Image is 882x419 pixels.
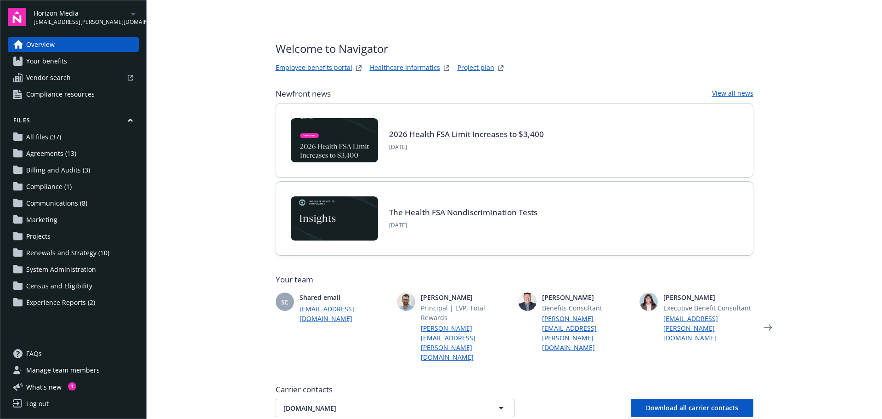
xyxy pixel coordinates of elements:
span: Download all carrier contacts [646,403,738,412]
a: Agreements (13) [8,146,139,161]
span: Vendor search [26,70,71,85]
span: Agreements (13) [26,146,76,161]
img: BLOG-Card Image - Compliance - 2026 Health FSA Limit Increases to $3,400.jpg [291,118,378,162]
a: View all news [712,88,753,99]
span: All files (37) [26,130,61,144]
a: Census and Eligibility [8,279,139,293]
a: springbukWebsite [441,63,452,74]
span: [PERSON_NAME] [542,293,632,302]
a: striveWebsite [353,63,364,74]
span: [EMAIL_ADDRESS][PERSON_NAME][DOMAIN_NAME] [34,18,128,26]
span: What ' s new [26,382,62,392]
img: photo [639,293,658,311]
img: navigator-logo.svg [8,8,26,26]
span: Experience Reports (2) [26,295,95,310]
a: Renewals and Strategy (10) [8,246,139,260]
a: [PERSON_NAME][EMAIL_ADDRESS][PERSON_NAME][DOMAIN_NAME] [421,323,511,362]
a: FAQs [8,346,139,361]
button: Files [8,116,139,128]
a: Employee benefits portal [276,63,352,74]
span: Principal | EVP, Total Rewards [421,303,511,322]
div: Log out [26,396,49,411]
span: Marketing [26,212,57,227]
span: Welcome to Navigator [276,40,506,57]
a: Overview [8,37,139,52]
div: 1 [68,382,76,390]
a: Next [761,320,775,335]
span: Benefits Consultant [542,303,632,313]
span: SE [281,297,288,307]
a: Projects [8,229,139,244]
button: Horizon Media[EMAIL_ADDRESS][PERSON_NAME][DOMAIN_NAME]arrowDropDown [34,8,139,26]
span: Newfront news [276,88,331,99]
span: [DOMAIN_NAME] [283,403,475,413]
span: Manage team members [26,363,100,378]
a: All files (37) [8,130,139,144]
span: FAQs [26,346,42,361]
button: What's new1 [8,382,76,392]
span: Compliance resources [26,87,95,102]
span: Renewals and Strategy (10) [26,246,109,260]
a: Vendor search [8,70,139,85]
a: Manage team members [8,363,139,378]
a: Experience Reports (2) [8,295,139,310]
a: Your benefits [8,54,139,69]
span: [PERSON_NAME] [663,293,753,302]
a: System Administration [8,262,139,277]
a: Compliance resources [8,87,139,102]
span: Your benefits [26,54,67,69]
a: arrowDropDown [128,8,139,19]
a: Billing and Audits (3) [8,163,139,178]
span: Compliance (1) [26,179,72,194]
a: [EMAIL_ADDRESS][DOMAIN_NAME] [300,304,390,323]
span: Projects [26,229,51,244]
span: [DATE] [389,221,537,230]
span: Overview [26,37,55,52]
img: Card Image - EB Compliance Insights.png [291,196,378,241]
span: Horizon Media [34,8,128,18]
span: Billing and Audits (3) [26,163,90,178]
span: System Administration [26,262,96,277]
a: Project plan [458,63,494,74]
span: Communications (8) [26,196,87,211]
span: Census and Eligibility [26,279,92,293]
a: Communications (8) [8,196,139,211]
img: photo [397,293,415,311]
span: Carrier contacts [276,384,753,395]
a: projectPlanWebsite [495,63,506,74]
a: Healthcare Informatics [370,63,440,74]
button: Download all carrier contacts [631,399,753,417]
a: [PERSON_NAME][EMAIL_ADDRESS][PERSON_NAME][DOMAIN_NAME] [542,314,632,352]
a: Compliance (1) [8,179,139,194]
a: Marketing [8,212,139,227]
img: photo [518,293,537,311]
span: [DATE] [389,143,544,151]
span: Shared email [300,293,390,302]
span: Executive Benefit Consultant [663,303,753,313]
a: [EMAIL_ADDRESS][PERSON_NAME][DOMAIN_NAME] [663,314,753,343]
button: [DOMAIN_NAME] [276,399,514,417]
span: Your team [276,274,753,285]
span: [PERSON_NAME] [421,293,511,302]
a: The Health FSA Nondiscrimination Tests [389,207,537,218]
a: 2026 Health FSA Limit Increases to $3,400 [389,129,544,139]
